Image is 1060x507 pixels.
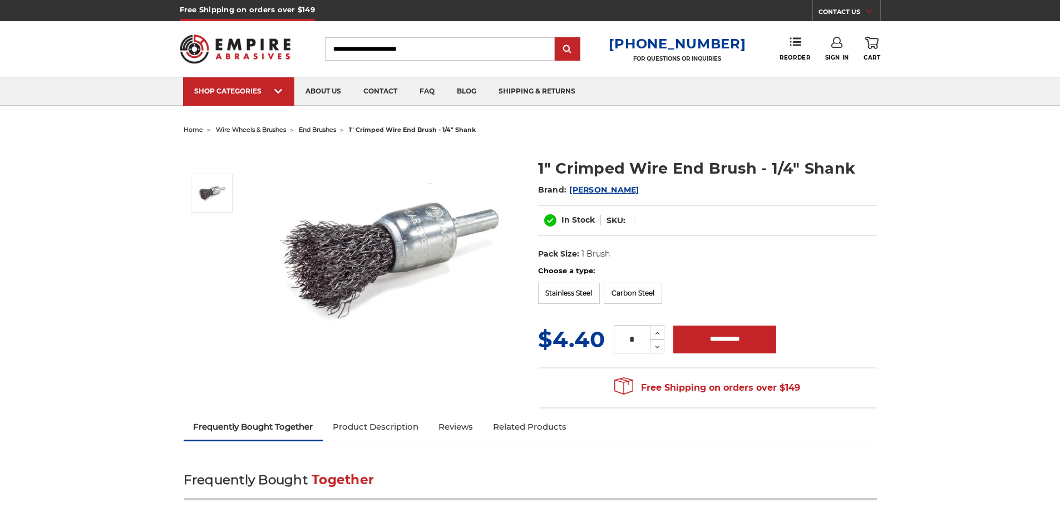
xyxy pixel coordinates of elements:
span: Together [312,472,374,488]
span: 1" crimped wire end brush - 1/4" shank [349,126,476,134]
a: Frequently Bought Together [184,415,323,439]
a: Related Products [483,415,576,439]
dt: SKU: [607,215,625,227]
a: wire wheels & brushes [216,126,286,134]
img: 1" Crimped Wire End Brush - 1/4" Shank [198,179,226,207]
label: Choose a type: [538,265,877,277]
h1: 1" Crimped Wire End Brush - 1/4" Shank [538,157,877,179]
span: Brand: [538,185,567,195]
a: Reviews [428,415,483,439]
a: Cart [864,37,880,61]
span: Reorder [780,54,810,61]
dt: Pack Size: [538,248,579,260]
a: home [184,126,203,134]
input: Submit [556,38,579,61]
span: Cart [864,54,880,61]
span: Free Shipping on orders over $149 [614,377,800,399]
a: Product Description [323,415,428,439]
a: faq [408,77,446,106]
span: Sign In [825,54,849,61]
p: FOR QUESTIONS OR INQUIRIES [609,55,746,62]
span: Frequently Bought [184,472,308,488]
div: SHOP CATEGORIES [194,87,283,95]
span: $4.40 [538,326,605,353]
img: Empire Abrasives [180,27,291,71]
a: about us [294,77,352,106]
a: [PHONE_NUMBER] [609,36,746,52]
span: In Stock [561,215,595,225]
a: [PERSON_NAME] [569,185,639,195]
a: CONTACT US [819,6,880,21]
a: contact [352,77,408,106]
a: end brushes [299,126,336,134]
a: Reorder [780,37,810,61]
dd: 1 Brush [581,248,610,260]
a: blog [446,77,487,106]
a: shipping & returns [487,77,586,106]
img: 1" Crimped Wire End Brush - 1/4" Shank [279,146,501,369]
